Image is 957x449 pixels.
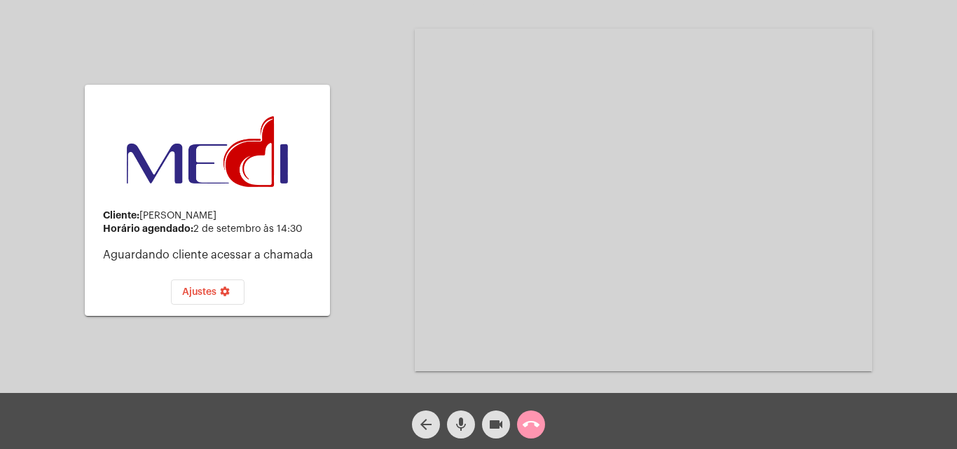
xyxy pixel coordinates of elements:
mat-icon: call_end [523,416,539,433]
button: Ajustes [171,279,245,305]
mat-icon: arrow_back [418,416,434,433]
mat-icon: settings [216,286,233,303]
div: 2 de setembro às 14:30 [103,223,319,235]
strong: Horário agendado: [103,223,193,233]
mat-icon: videocam [488,416,504,433]
p: Aguardando cliente acessar a chamada [103,249,319,261]
strong: Cliente: [103,210,139,220]
div: [PERSON_NAME] [103,210,319,221]
img: d3a1b5fa-500b-b90f-5a1c-719c20e9830b.png [127,116,288,188]
span: Ajustes [182,287,233,297]
mat-icon: mic [453,416,469,433]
